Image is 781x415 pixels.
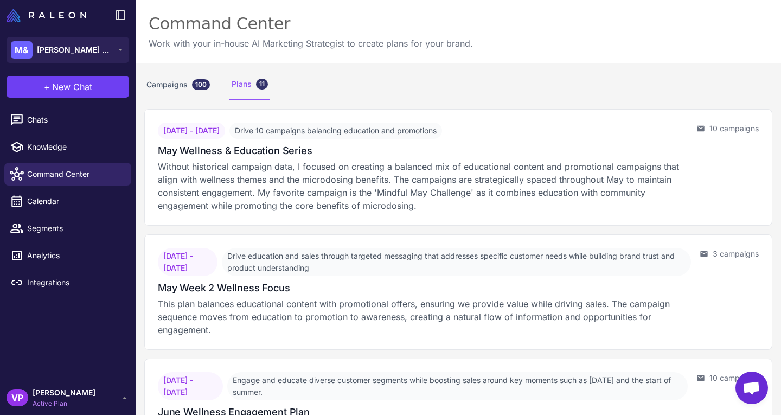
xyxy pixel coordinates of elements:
a: Knowledge [4,136,131,158]
span: [DATE] - [DATE] [158,372,223,400]
span: Engage and educate diverse customer segments while boosting sales around key moments such as [DAT... [227,372,688,400]
div: Plans [229,69,270,100]
p: Without historical campaign data, I focused on creating a balanced mix of educational content and... [158,160,688,212]
div: 11 [256,79,268,90]
div: 100 [192,79,210,90]
a: Command Center [4,163,131,186]
span: [PERSON_NAME] [33,387,95,399]
button: M&[PERSON_NAME] & [PERSON_NAME] [7,37,129,63]
span: 3 campaigns [713,248,759,260]
span: New Chat [52,80,92,93]
p: Work with your in-house AI Marketing Strategist to create plans for your brand. [149,37,473,50]
span: Chats [27,114,123,126]
span: 10 campaigns [709,372,759,384]
p: This plan balances educational content with promotional offers, ensuring we provide value while d... [158,297,691,336]
span: Segments [27,222,123,234]
div: Command Center [149,13,473,35]
div: VP [7,389,28,406]
span: Active Plan [33,399,95,408]
span: Knowledge [27,141,123,153]
span: Calendar [27,195,123,207]
span: Command Center [27,168,123,180]
span: Drive 10 campaigns balancing education and promotions [229,123,442,139]
a: Segments [4,217,131,240]
span: Drive education and sales through targeted messaging that addresses specific customer needs while... [222,248,691,276]
span: Integrations [27,277,123,289]
div: M& [11,41,33,59]
a: Open chat [735,372,768,404]
span: Analytics [27,250,123,261]
a: Integrations [4,271,131,294]
span: [DATE] - [DATE] [158,123,225,139]
a: Chats [4,108,131,131]
span: [PERSON_NAME] & [PERSON_NAME] [37,44,113,56]
span: [DATE] - [DATE] [158,248,217,276]
button: +New Chat [7,76,129,98]
img: Raleon Logo [7,9,86,22]
h3: May Week 2 Wellness Focus [158,280,290,295]
div: Campaigns [144,69,212,100]
a: Calendar [4,190,131,213]
span: + [44,80,50,93]
h3: May Wellness & Education Series [158,143,312,158]
a: Analytics [4,244,131,267]
span: 10 campaigns [709,123,759,135]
